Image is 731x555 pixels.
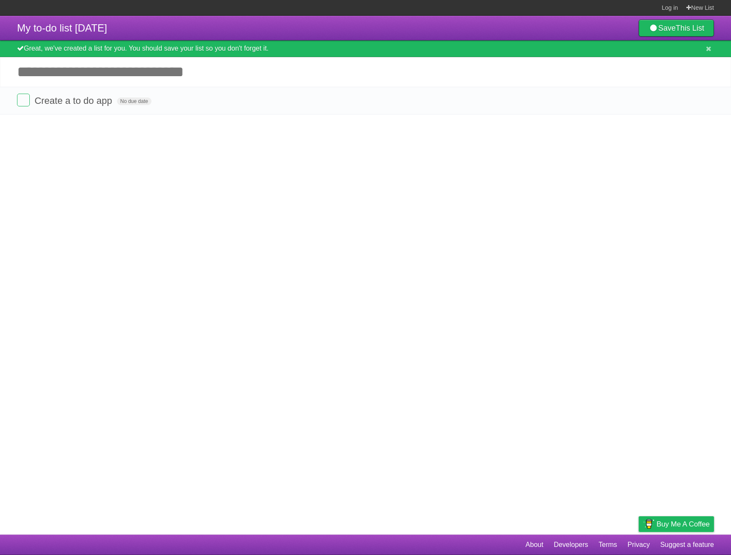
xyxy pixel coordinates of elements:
[639,20,714,37] a: SaveThis List
[657,517,710,532] span: Buy me a coffee
[34,95,114,106] span: Create a to do app
[117,97,151,105] span: No due date
[599,537,617,553] a: Terms
[676,24,704,32] b: This List
[643,517,654,531] img: Buy me a coffee
[17,22,107,34] span: My to-do list [DATE]
[17,94,30,106] label: Done
[660,537,714,553] a: Suggest a feature
[554,537,588,553] a: Developers
[628,537,650,553] a: Privacy
[639,516,714,532] a: Buy me a coffee
[525,537,543,553] a: About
